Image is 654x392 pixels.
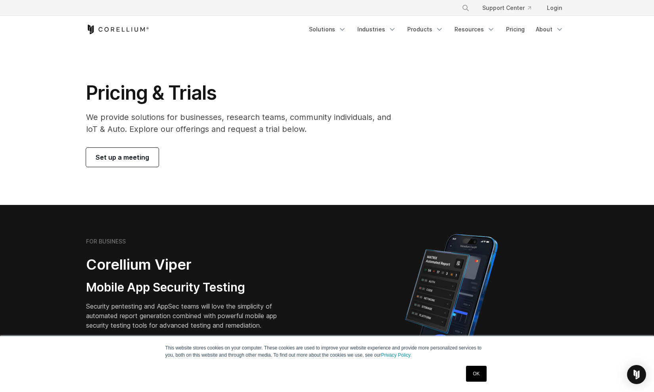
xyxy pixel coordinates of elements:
[627,365,646,384] div: Open Intercom Messenger
[304,22,568,37] div: Navigation Menu
[403,22,448,37] a: Products
[86,111,402,135] p: We provide solutions for businesses, research teams, community individuals, and IoT & Auto. Explo...
[476,1,537,15] a: Support Center
[452,1,568,15] div: Navigation Menu
[86,301,289,330] p: Security pentesting and AppSec teams will love the simplicity of automated report generation comb...
[304,22,351,37] a: Solutions
[86,280,289,295] h3: Mobile App Security Testing
[466,366,486,382] a: OK
[86,81,402,105] h1: Pricing & Trials
[531,22,568,37] a: About
[353,22,401,37] a: Industries
[86,148,159,167] a: Set up a meeting
[86,256,289,274] h2: Corellium Viper
[541,1,568,15] a: Login
[450,22,500,37] a: Resources
[96,153,149,162] span: Set up a meeting
[381,352,412,358] a: Privacy Policy.
[458,1,473,15] button: Search
[392,230,511,369] img: Corellium MATRIX automated report on iPhone showing app vulnerability test results across securit...
[165,344,489,359] p: This website stores cookies on your computer. These cookies are used to improve your website expe...
[86,25,149,34] a: Corellium Home
[501,22,529,37] a: Pricing
[86,238,126,245] h6: FOR BUSINESS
